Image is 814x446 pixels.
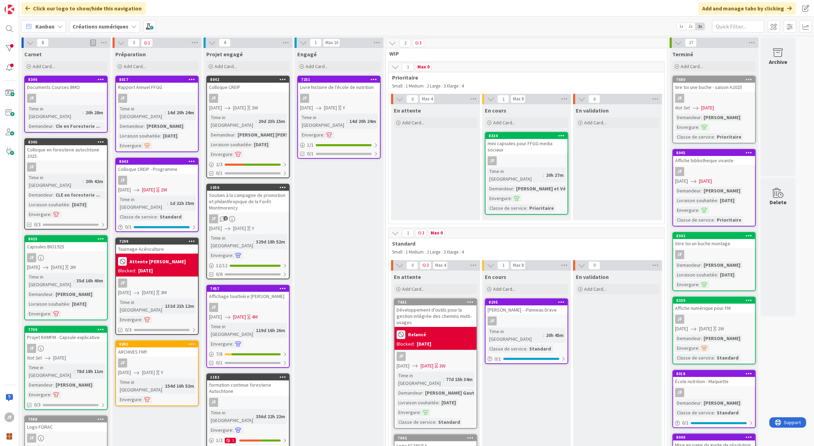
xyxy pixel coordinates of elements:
[675,250,684,259] div: JF
[544,171,565,179] div: 20h 27m
[673,76,755,92] div: 7680tire toi une buche - saison A2025
[715,133,743,141] div: Prioritaire
[300,114,347,129] div: Time in [GEOGRAPHIC_DATA]
[5,5,14,14] img: Visit kanbanzone.com
[27,201,69,208] div: Livraison souhaitée
[210,286,289,291] div: 7457
[543,171,544,179] span: :
[118,132,160,140] div: Livraison souhaitée
[511,195,512,202] span: :
[125,223,132,231] span: 0 / 1
[673,239,755,248] div: titre toi un buche montage
[160,132,161,140] span: :
[672,149,756,226] a: 8045Affiche bibliotheque vivanteJF[DATE][DATE]Demandeur:[PERSON_NAME]Livraison souhaitée:[DATE]En...
[675,133,714,141] div: Classe de service
[307,141,314,149] span: 1 / 1
[673,250,755,259] div: JF
[165,109,166,116] span: :
[27,163,36,172] div: JF
[207,292,289,301] div: Affichage tourbière [PERSON_NAME]
[398,300,476,305] div: 7631
[485,156,567,165] div: JF
[298,76,380,83] div: 7251
[27,94,36,103] div: JF
[116,238,198,245] div: 7299
[673,156,755,165] div: Affiche bibliotheque vivante
[24,326,108,410] a: 7709Projet RAMFM - Capsule explicativeJFNot Set[DATE]Time in [GEOGRAPHIC_DATA]:78d 18h 11mDemande...
[116,279,198,288] div: JF
[673,150,755,165] div: 8045Affiche bibliotheque vivante
[207,261,289,270] div: 12/12
[207,184,289,191] div: 1050
[236,131,314,139] div: [PERSON_NAME] [PERSON_NAME]
[24,138,108,230] a: 8345Colloque en foresterie autochtone 2025JFTime in [GEOGRAPHIC_DATA]:20h 42mDemandeur:CLE en for...
[118,279,127,288] div: JF
[50,210,51,218] span: :
[27,300,69,308] div: Livraison souhaitée
[233,313,246,321] span: [DATE]
[25,163,107,172] div: JF
[402,286,424,292] span: Add Card...
[142,289,155,296] span: [DATE]
[298,141,380,149] div: 1/1
[298,83,380,92] div: Livre histoire de l'école de nutrition
[701,114,702,121] span: :
[233,225,246,232] span: [DATE]
[70,300,88,308] div: [DATE]
[675,105,690,111] i: Not Set
[701,104,714,111] span: [DATE]
[485,139,567,154] div: mini capsules pour FFGG media sociaux
[118,289,131,296] span: [DATE]
[54,122,102,130] div: Cle en Foresterie ...
[300,131,323,139] div: Envergure
[301,77,380,82] div: 7251
[119,239,198,244] div: 7299
[116,83,198,92] div: Rapport Annuel FFGG
[53,191,54,199] span: :
[209,251,232,259] div: Envergure
[675,177,688,185] span: [DATE]
[675,187,701,195] div: Demandeur
[673,167,755,176] div: JF
[118,176,127,185] div: JF
[544,331,565,339] div: 20h 45m
[673,304,755,313] div: Affiche numérique pour FM
[323,131,324,139] span: :
[119,159,198,164] div: 8043
[27,105,83,120] div: Time in [GEOGRAPHIC_DATA]
[27,264,40,271] span: [DATE]
[343,104,345,111] div: Y
[124,63,146,69] span: Add Card...
[717,271,718,279] span: :
[25,139,107,145] div: 8345
[118,298,162,314] div: Time in [GEOGRAPHIC_DATA]
[209,313,222,321] span: [DATE]
[25,242,107,251] div: Capsules BIO1925
[307,150,314,157] span: 0/1
[25,253,107,262] div: JF
[25,327,107,333] div: 7709
[207,160,289,169] div: 2/3
[207,214,289,223] div: JF
[324,104,337,111] span: [DATE]
[116,165,198,174] div: Colloque CREIP - Programme
[675,206,698,214] div: Envergure
[207,94,289,103] div: JF
[206,184,290,279] a: 1050Soutien à la campagne de promotion et philanthropique de la Forêt MontmorencyJF[DATE][DATE]YT...
[676,298,755,303] div: 8339
[206,76,290,178] a: 8042Colloque CREIPJF[DATE][DATE]3WTime in [GEOGRAPHIC_DATA]:20d 23h 15mDemandeur:[PERSON_NAME] [P...
[253,238,254,246] span: :
[701,261,702,269] span: :
[209,323,253,338] div: Time in [GEOGRAPHIC_DATA]
[488,328,543,343] div: Time in [GEOGRAPHIC_DATA]
[698,281,699,288] span: :
[27,191,53,199] div: Demandeur
[209,141,251,148] div: Livraison souhaitée
[34,221,41,228] span: 0/3
[718,325,724,332] div: 2W
[702,261,742,269] div: [PERSON_NAME]
[493,119,515,126] span: Add Card...
[118,94,127,103] div: JF
[712,20,764,33] input: Quick Filter...
[252,225,254,232] div: Y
